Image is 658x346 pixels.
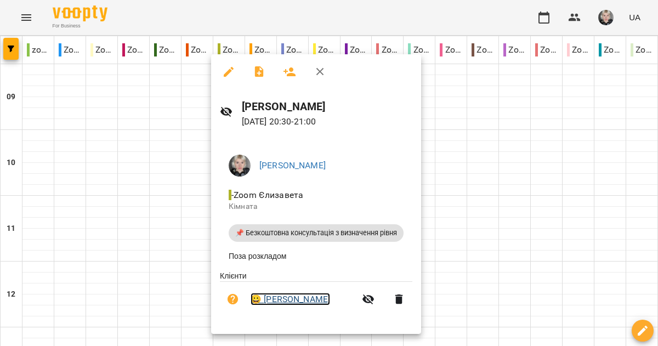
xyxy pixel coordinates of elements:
[259,160,326,171] a: [PERSON_NAME]
[229,155,251,177] img: e6b29b008becd306e3c71aec93de28f6.jpeg
[220,286,246,313] button: Візит ще не сплачено. Додати оплату?
[229,190,305,200] span: - Zoom Єлизавета
[220,270,412,321] ul: Клієнти
[251,293,330,306] a: 😀 [PERSON_NAME]
[242,115,412,128] p: [DATE] 20:30 - 21:00
[242,98,412,115] h6: [PERSON_NAME]
[229,228,404,238] span: 📌 Безкоштовна консультація з визначення рівня
[229,201,404,212] p: Кімната
[220,246,412,266] li: Поза розкладом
